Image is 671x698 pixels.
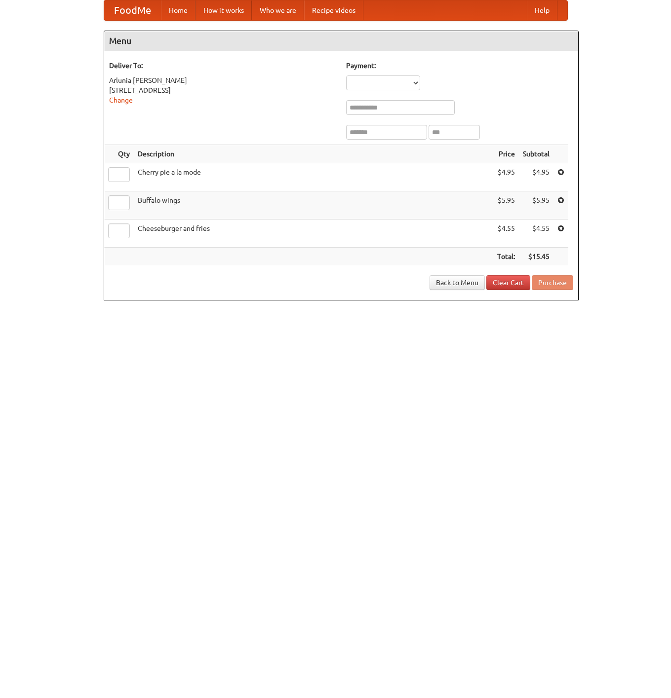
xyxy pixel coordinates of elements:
a: Back to Menu [430,275,485,290]
a: Who we are [252,0,304,20]
td: Buffalo wings [134,191,493,220]
th: Total: [493,248,519,266]
th: $15.45 [519,248,553,266]
td: $5.95 [519,191,553,220]
th: Price [493,145,519,163]
div: [STREET_ADDRESS] [109,85,336,95]
button: Purchase [532,275,573,290]
h5: Payment: [346,61,573,71]
div: Arlunia [PERSON_NAME] [109,75,336,85]
td: Cheeseburger and fries [134,220,493,248]
a: Change [109,96,133,104]
a: Help [527,0,557,20]
a: Clear Cart [486,275,530,290]
h5: Deliver To: [109,61,336,71]
th: Description [134,145,493,163]
a: FoodMe [104,0,161,20]
a: Home [161,0,196,20]
td: Cherry pie a la mode [134,163,493,191]
a: Recipe videos [304,0,363,20]
td: $4.55 [519,220,553,248]
td: $4.95 [493,163,519,191]
a: How it works [196,0,252,20]
th: Subtotal [519,145,553,163]
td: $4.95 [519,163,553,191]
th: Qty [104,145,134,163]
h4: Menu [104,31,578,51]
td: $4.55 [493,220,519,248]
td: $5.95 [493,191,519,220]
